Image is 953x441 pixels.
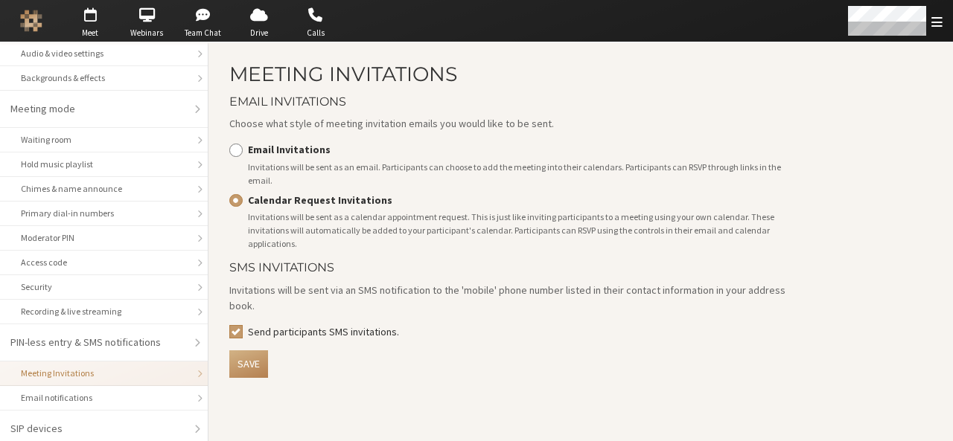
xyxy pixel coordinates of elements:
div: Meeting mode [10,101,187,117]
span: Webinars [121,27,173,39]
div: Email notifications [21,391,187,405]
span: Drive [233,27,285,39]
div: Meeting Invitations [21,367,187,380]
p: Invitations will be sent via an SMS notification to the 'mobile' phone number listed in their con... [229,283,801,314]
div: PIN-less entry & SMS notifications [10,335,187,350]
strong: Calendar Request Invitations [248,193,392,207]
h4: Email Invitations [229,95,801,109]
img: Iotum [20,10,42,32]
div: Chimes & name announce [21,182,187,196]
span: Calls [290,27,342,39]
h2: Meeting Invitations [229,63,801,85]
span: Team Chat [177,27,229,39]
p: Choose what style of meeting invitation emails you would like to be sent. [229,116,801,132]
div: SIP devices [10,421,187,437]
label: Send participants SMS invitations. [248,324,802,340]
h4: SMS Invitations [229,261,801,274]
span: Meet [64,27,116,39]
div: Invitations will be sent as a calendar appointment request. This is just like inviting participan... [248,210,802,251]
button: Save [229,350,268,378]
strong: Email Invitations [248,143,331,156]
div: Waiting room [21,133,187,147]
div: Moderator PIN [21,231,187,245]
div: Backgrounds & effects [21,71,187,85]
div: Access code [21,256,187,269]
div: Recording & live streaming [21,305,187,318]
div: Audio & video settings [21,47,187,60]
div: Security [21,280,187,294]
div: Hold music playlist [21,158,187,171]
div: Primary dial-in numbers [21,207,187,220]
div: Invitations will be sent as an email. Participants can choose to add the meeting into their calen... [248,161,802,187]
